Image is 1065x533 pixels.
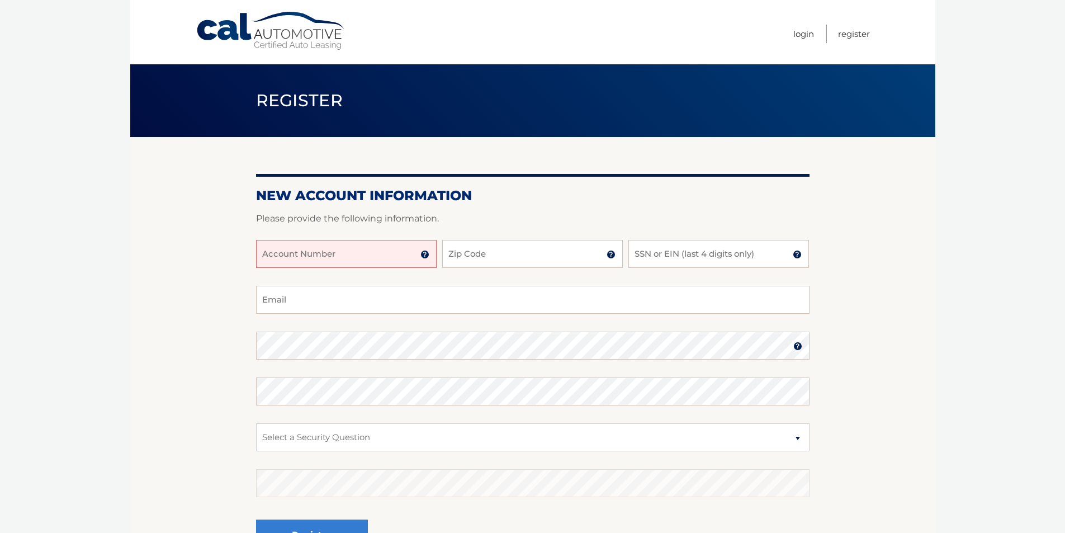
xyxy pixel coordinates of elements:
input: SSN or EIN (last 4 digits only) [628,240,809,268]
p: Please provide the following information. [256,211,810,227]
a: Register [838,25,870,43]
a: Login [793,25,814,43]
h2: New Account Information [256,187,810,204]
a: Cal Automotive [196,11,347,51]
input: Email [256,286,810,314]
img: tooltip.svg [793,342,802,351]
img: tooltip.svg [607,250,616,259]
span: Register [256,90,343,111]
input: Account Number [256,240,437,268]
input: Zip Code [442,240,623,268]
img: tooltip.svg [793,250,802,259]
img: tooltip.svg [420,250,429,259]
